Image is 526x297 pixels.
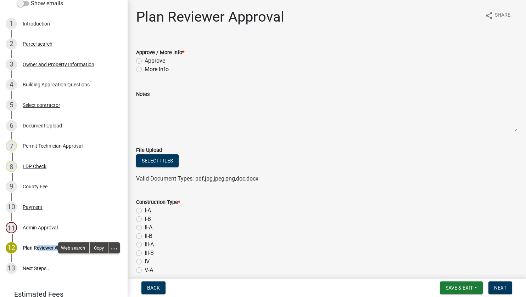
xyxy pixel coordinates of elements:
[23,103,60,108] div: Select contractor
[145,232,152,240] label: II-B
[145,249,154,257] label: III-B
[6,181,17,192] div: 9
[479,8,516,22] button: shareShare
[6,59,17,70] div: 3
[23,225,58,230] div: Admin Approval
[23,205,43,210] div: Payment
[23,62,94,67] div: Owner and Property Information
[136,200,180,205] label: Construction Type
[136,50,184,55] label: Approve / More Info
[145,274,153,283] label: V-B
[6,263,17,274] div: 13
[23,82,90,87] div: Building Application Questions
[6,99,17,111] div: 5
[141,281,166,294] button: Back
[494,285,507,291] span: Next
[145,206,151,215] label: I-A
[90,242,108,253] div: Copy
[6,38,17,50] div: 2
[145,257,150,266] label: IV
[6,18,17,29] div: 1
[136,175,258,182] span: Valid Document Types: pdf,jpg,jpeg,png,doc,docx
[58,242,89,253] span: Web search
[495,11,510,20] span: Share
[136,92,150,97] label: Notes
[145,266,153,274] label: V-A
[23,41,52,46] div: Parcel search
[145,240,154,249] label: III-A
[6,79,17,90] div: 4
[440,281,483,294] button: Save & Exit
[6,120,17,131] div: 6
[147,285,160,291] span: Back
[23,21,50,26] div: Introduction
[23,123,62,128] div: Document Upload
[145,223,152,232] label: II-A
[145,57,165,65] label: Approve
[136,8,284,25] h1: Plan Reviewer Approval
[6,161,17,172] div: 8
[145,65,169,74] label: More Info
[136,148,162,153] label: File Upload
[23,184,47,189] div: County Fee
[23,143,83,148] div: Permit Technician Approval
[145,215,151,223] label: I-B
[6,242,17,253] div: 12
[23,164,46,169] div: LDP Check
[6,140,17,152] div: 7
[485,11,493,20] i: share
[6,222,17,233] div: 11
[6,201,17,213] div: 10
[136,154,179,167] button: Select files
[23,245,74,250] div: Plan Reviewer Approval
[446,285,473,291] span: Save & Exit
[488,281,512,294] button: Next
